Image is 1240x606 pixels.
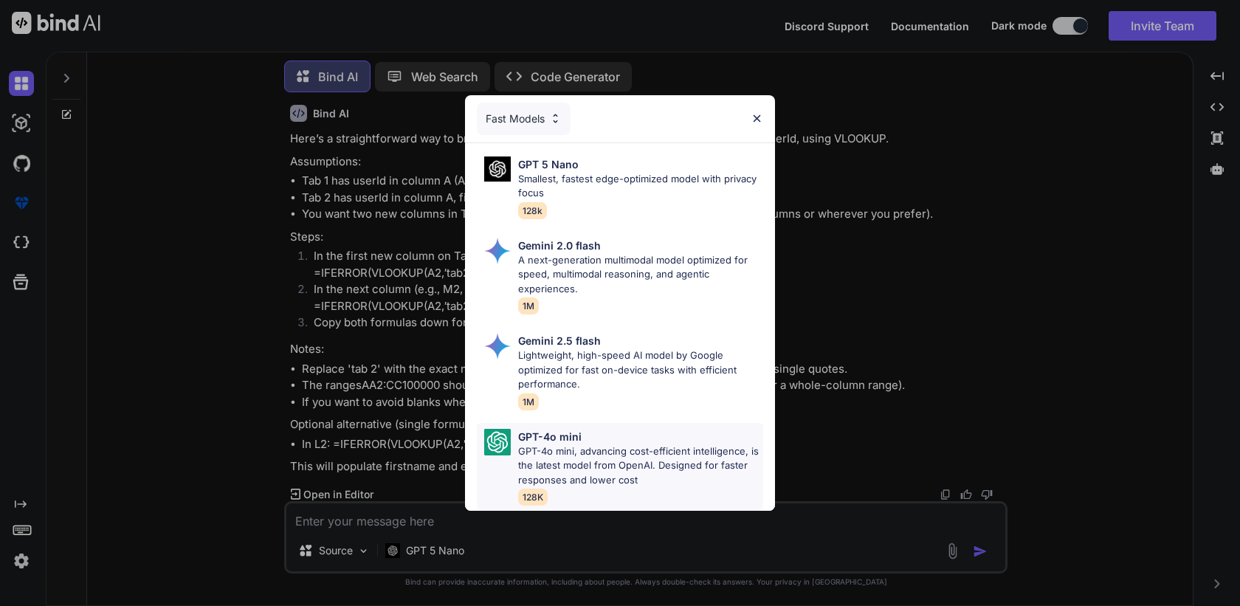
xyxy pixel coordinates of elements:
img: Pick Models [484,238,511,264]
div: Fast Models [477,103,571,135]
span: 128k [518,202,547,219]
img: Pick Models [484,156,511,182]
p: Lightweight, high-speed AI model by Google optimized for fast on-device tasks with efficient perf... [518,348,763,392]
img: Pick Models [549,112,562,125]
p: Gemini 2.0 flash [518,238,601,253]
p: GPT-4o mini, advancing cost-efficient intelligence, is the latest model from OpenAI. Designed for... [518,444,763,488]
img: Pick Models [484,429,511,455]
span: 128K [518,489,548,506]
p: Smallest, fastest edge-optimized model with privacy focus [518,172,763,201]
p: GPT-4o mini [518,429,582,444]
img: close [751,112,763,125]
span: 1M [518,297,539,314]
img: Pick Models [484,333,511,359]
span: 1M [518,393,539,410]
p: GPT 5 Nano [518,156,579,172]
p: A next-generation multimodal model optimized for speed, multimodal reasoning, and agentic experie... [518,253,763,297]
p: Gemini 2.5 flash [518,333,601,348]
